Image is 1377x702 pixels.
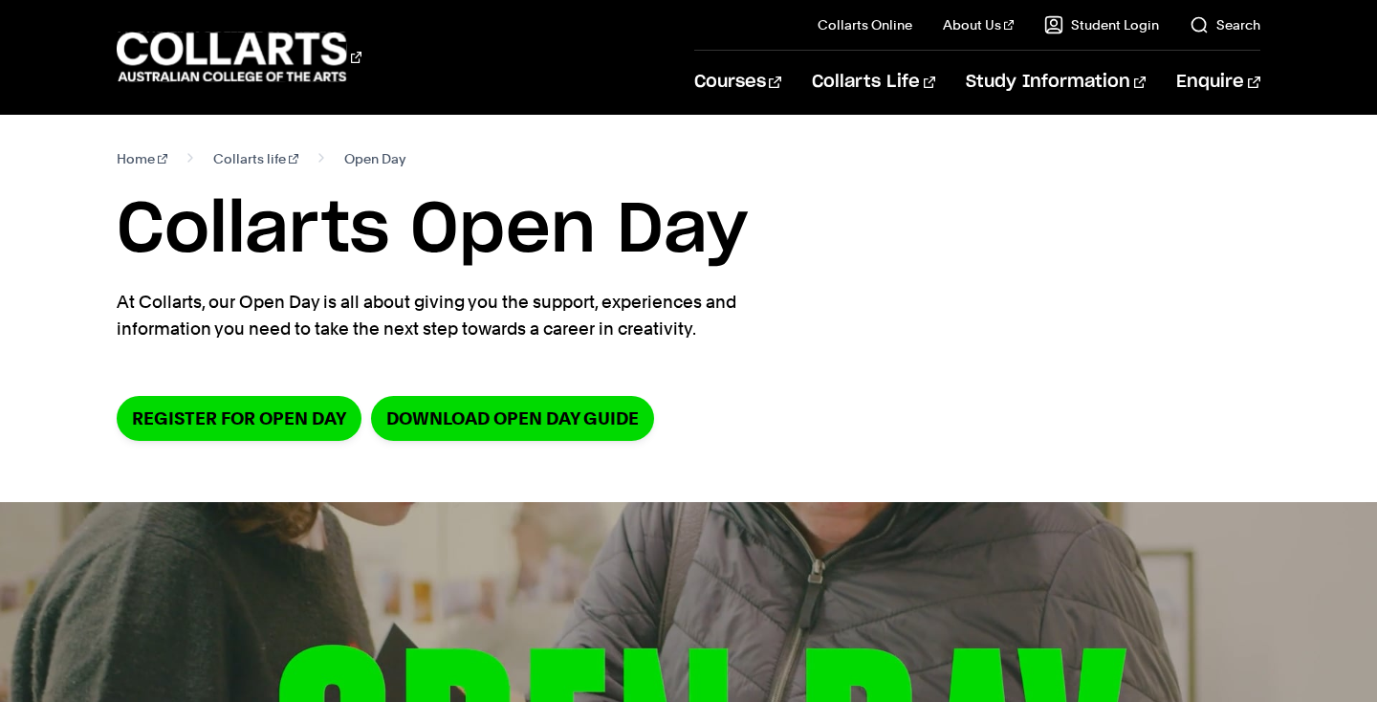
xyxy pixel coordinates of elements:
h1: Collarts Open Day [117,187,1259,274]
a: Search [1190,15,1260,34]
a: Collarts Life [812,51,935,114]
div: Go to homepage [117,30,361,84]
a: Study Information [966,51,1146,114]
a: Courses [694,51,781,114]
a: About Us [943,15,1014,34]
a: Enquire [1176,51,1259,114]
a: Home [117,145,167,172]
span: Open Day [344,145,405,172]
p: At Collarts, our Open Day is all about giving you the support, experiences and information you ne... [117,289,815,342]
a: DOWNLOAD OPEN DAY GUIDE [371,396,654,441]
a: Collarts Online [818,15,912,34]
a: Register for Open Day [117,396,361,441]
a: Student Login [1044,15,1159,34]
a: Collarts life [213,145,298,172]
